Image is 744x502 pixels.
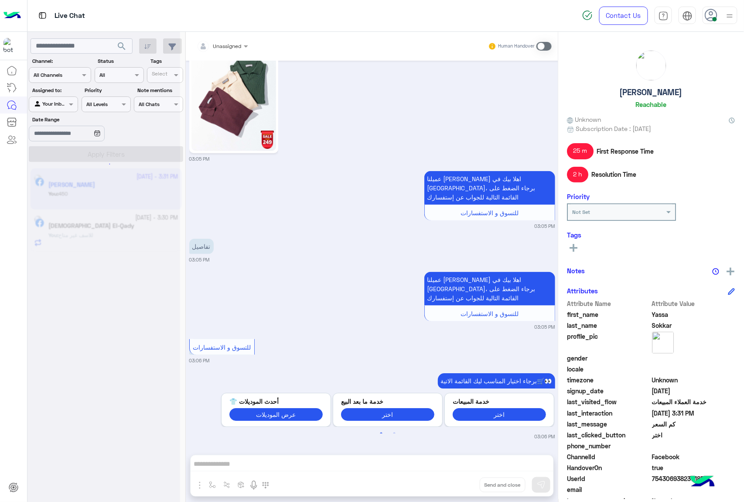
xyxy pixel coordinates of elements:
[213,43,242,49] span: Unassigned
[567,430,651,440] span: last_clicked_button
[652,299,736,308] span: Attribute Value
[567,386,651,395] span: signup_date
[567,474,651,483] span: UserId
[390,429,399,438] button: 2 of 2
[652,485,736,494] span: null
[567,167,589,182] span: 2 h
[567,267,585,275] h6: Notes
[341,408,434,421] button: اختر
[341,397,434,406] p: خدمة ما بعد البيع
[535,433,555,440] small: 03:06 PM
[652,354,736,363] span: null
[567,231,735,239] h6: Tags
[652,321,736,330] span: Sokkar
[652,310,736,319] span: Yassa
[498,43,535,50] small: Human Handover
[592,170,637,179] span: Resolution Time
[652,441,736,450] span: null
[480,478,526,492] button: Send and close
[576,124,652,133] span: Subscription Date : [DATE]
[453,408,546,421] button: اختر
[567,441,651,450] span: phone_number
[438,373,555,389] p: 3/10/2025, 3:06 PM
[567,321,651,330] span: last_name
[567,332,651,352] span: profile_pic
[582,10,593,21] img: spinner
[652,397,736,406] span: خدمة العملاء المبيعات
[567,419,651,429] span: last_message
[424,272,555,306] p: 3/10/2025, 3:05 PM
[535,323,555,330] small: 03:05 PM
[424,171,555,205] p: 3/10/2025, 3:05 PM
[655,7,672,25] a: tab
[652,463,736,472] span: true
[567,485,651,494] span: email
[687,467,718,498] img: hulul-logo.png
[55,10,85,22] p: Live Chat
[567,409,651,418] span: last_interaction
[567,143,594,159] span: 25 m
[652,430,736,440] span: اختر
[567,375,651,385] span: timezone
[377,429,386,438] button: 1 of 2
[724,10,735,21] img: profile
[453,397,546,406] p: خدمة المبيعات
[567,463,651,472] span: HandoverOn
[461,310,519,317] span: للتسوق و الاستفسارات
[189,357,210,364] small: 03:06 PM
[3,38,19,54] img: 713415422032625
[461,209,519,217] span: للتسوق و الاستفسارات
[567,354,651,363] span: gender
[37,10,48,21] img: tab
[191,45,276,151] img: 557409155_1128081398917633_8508098399509087066_n.jpg
[193,344,251,351] span: للتسوق و الاستفسارات
[535,223,555,230] small: 03:05 PM
[567,287,598,295] h6: Attributes
[659,11,669,21] img: tab
[150,70,167,80] div: Select
[652,375,736,385] span: Unknown
[567,364,651,374] span: locale
[96,156,111,172] div: loading...
[229,397,323,406] p: أحدث الموديلات 👕
[637,51,666,80] img: picture
[567,310,651,319] span: first_name
[189,155,210,162] small: 03:05 PM
[567,452,651,461] span: ChannelId
[567,397,651,406] span: last_visited_flow
[597,147,654,156] span: First Response Time
[567,115,601,124] span: Unknown
[620,87,683,97] h5: [PERSON_NAME]
[652,409,736,418] span: 2025-10-03T12:31:34.098Z
[567,193,590,200] h6: Priority
[652,332,674,354] img: picture
[567,299,651,308] span: Attribute Name
[727,268,735,275] img: add
[652,386,736,395] span: 2024-08-28T13:59:08.725Z
[3,7,21,25] img: Logo
[652,474,736,483] span: 7543069382371859
[229,408,323,421] button: عرض الموديلات
[683,11,693,21] img: tab
[636,100,667,108] h6: Reachable
[713,268,720,275] img: notes
[652,419,736,429] span: كم السعر
[599,7,648,25] a: Contact Us
[652,364,736,374] span: null
[652,452,736,461] span: 0
[189,239,214,254] p: 3/10/2025, 3:05 PM
[189,256,210,263] small: 03:05 PM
